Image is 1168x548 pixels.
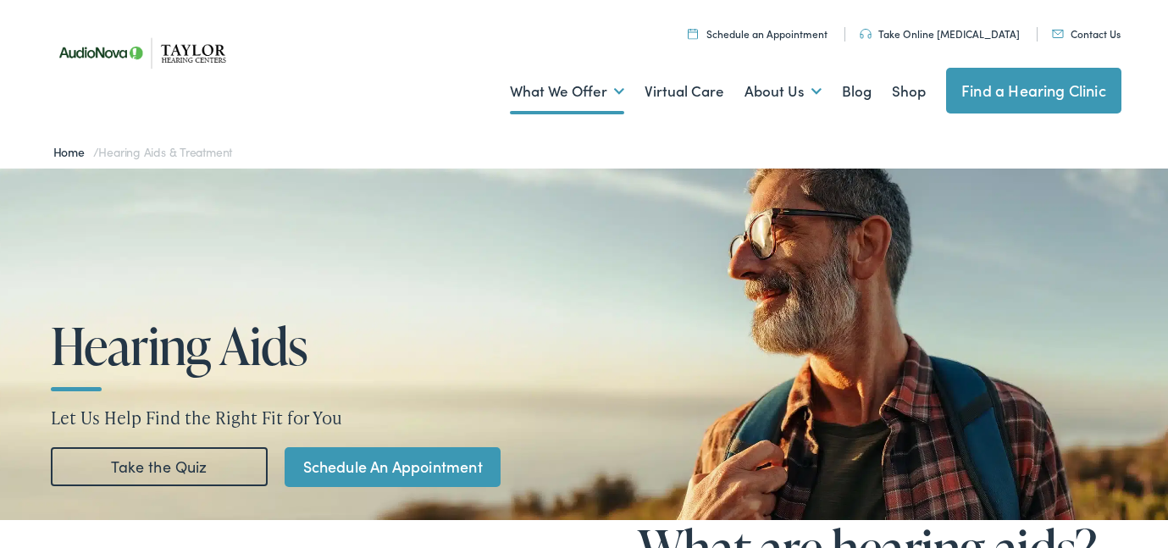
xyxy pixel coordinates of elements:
[285,447,501,487] a: Schedule An Appointment
[1052,26,1121,41] a: Contact Us
[688,28,698,39] img: utility icon
[645,60,724,123] a: Virtual Care
[510,60,624,123] a: What We Offer
[51,405,1117,430] p: Let Us Help Find the Right Fit for You
[745,60,822,123] a: About Us
[51,318,566,374] h1: Hearing Aids
[860,29,872,39] img: utility icon
[53,143,233,160] span: /
[1052,30,1064,38] img: utility icon
[688,26,828,41] a: Schedule an Appointment
[51,447,268,486] a: Take the Quiz
[53,143,93,160] a: Home
[98,143,232,160] span: Hearing Aids & Treatment
[946,68,1121,113] a: Find a Hearing Clinic
[860,26,1020,41] a: Take Online [MEDICAL_DATA]
[842,60,872,123] a: Blog
[892,60,926,123] a: Shop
